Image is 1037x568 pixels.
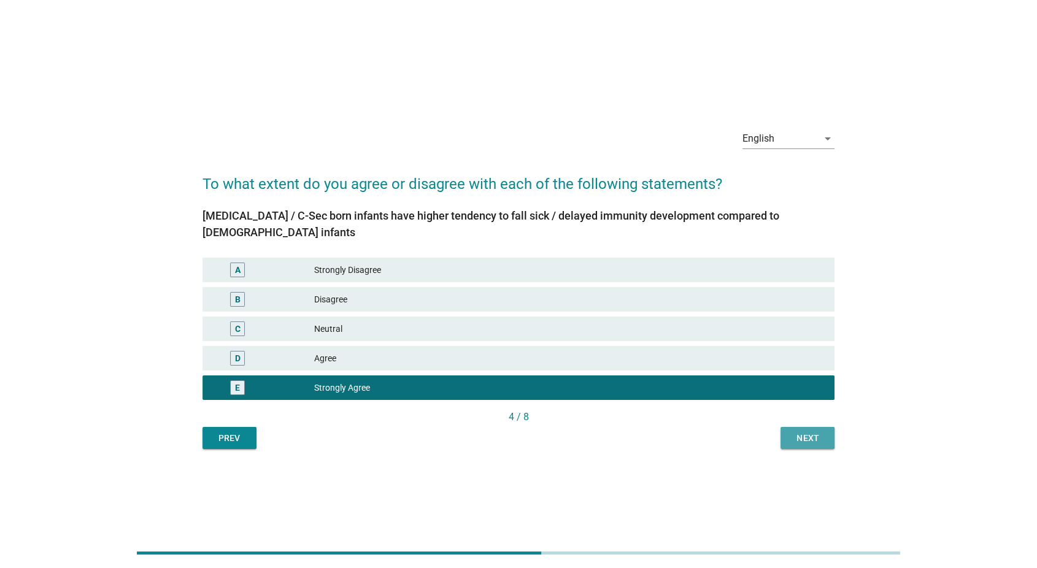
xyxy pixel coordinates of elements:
[820,131,835,146] i: arrow_drop_down
[212,432,247,445] div: Prev
[314,292,825,307] div: Disagree
[314,321,825,336] div: Neutral
[781,427,835,449] button: Next
[235,382,240,394] div: E
[314,380,825,395] div: Strongly Agree
[314,263,825,277] div: Strongly Disagree
[235,323,241,336] div: C
[202,161,835,195] h2: To what extent do you agree or disagree with each of the following statements?
[235,293,241,306] div: B
[790,432,825,445] div: Next
[235,264,241,277] div: A
[314,351,825,366] div: Agree
[202,410,835,424] div: 4 / 8
[742,133,774,144] div: English
[202,427,256,449] button: Prev
[235,352,241,365] div: D
[202,207,835,240] div: [MEDICAL_DATA] / C-Sec born infants have higher tendency to fall sick / delayed immunity developm...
